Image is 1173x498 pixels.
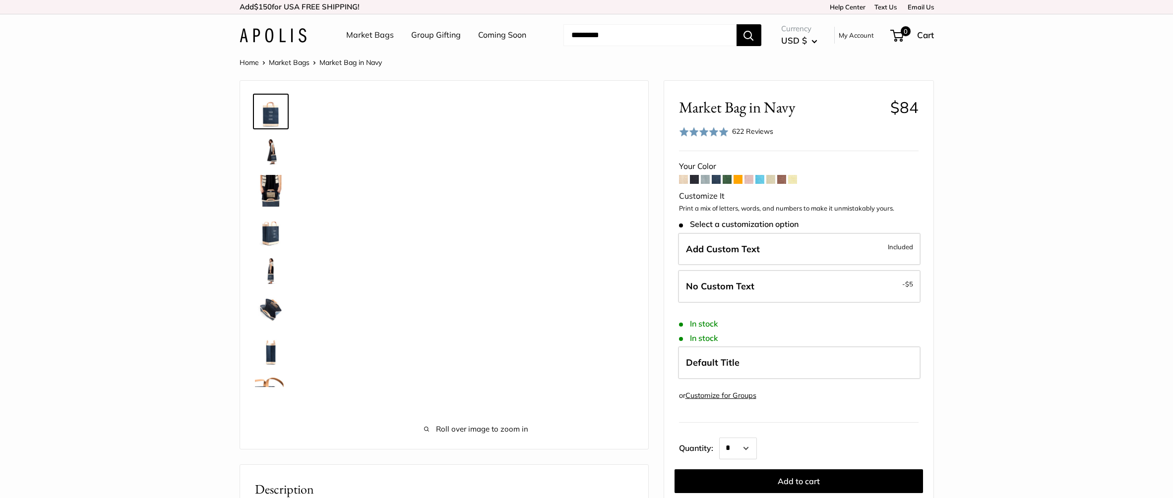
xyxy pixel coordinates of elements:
a: Market Bag in Navy [253,371,289,407]
a: Group Gifting [411,28,461,43]
label: Default Title [678,346,921,379]
span: Roll over image to zoom in [319,422,633,436]
a: Market Bag in Navy [253,94,289,129]
span: Select a customization option [679,220,799,229]
span: 0 [900,26,910,36]
img: Market Bag in Navy [255,175,287,207]
img: Market Bag in Navy [255,215,287,246]
span: $150 [254,2,272,11]
img: Apolis [240,28,307,43]
span: In stock [679,319,718,329]
a: Text Us [874,3,897,11]
label: Quantity: [679,435,719,459]
div: Your Color [679,159,919,174]
img: Market Bag in Navy [255,135,287,167]
a: Market Bag in Navy [253,292,289,328]
button: USD $ [781,33,817,49]
span: Default Title [686,357,740,368]
a: Market Bag in Navy [253,213,289,248]
span: Market Bag in Navy [679,98,883,116]
p: Print a mix of letters, words, and numbers to make it unmistakably yours. [679,204,919,214]
span: $5 [905,280,913,288]
span: No Custom Text [686,280,754,292]
div: or [679,389,756,402]
span: $84 [890,98,919,117]
img: Market Bag in Navy [255,254,287,286]
a: Market Bag in Navy [253,252,289,288]
div: Customize It [679,189,919,204]
span: Market Bag in Navy [319,58,382,67]
img: Market Bag in Navy [255,333,287,365]
span: USD $ [781,35,807,46]
a: Market Bags [346,28,394,43]
span: Add Custom Text [686,243,760,255]
nav: Breadcrumb [240,56,382,69]
a: Home [240,58,259,67]
span: Cart [917,30,934,40]
img: Market Bag in Navy [255,96,287,127]
a: Help Center [826,3,865,11]
input: Search... [563,24,737,46]
img: Market Bag in Navy [255,373,287,405]
span: - [902,278,913,290]
a: Market Bag in Navy [253,133,289,169]
img: Market Bag in Navy [255,294,287,326]
span: Currency [781,22,817,36]
a: Customize for Groups [685,391,756,400]
span: 622 Reviews [732,127,773,136]
a: Market Bag in Navy [253,173,289,209]
button: Search [737,24,761,46]
a: Market Bag in Navy [253,332,289,367]
span: In stock [679,333,718,343]
a: 0 Cart [891,27,934,43]
a: Coming Soon [478,28,526,43]
label: Leave Blank [678,270,921,303]
a: My Account [839,29,874,41]
a: Market Bags [269,58,309,67]
button: Add to cart [675,469,923,493]
label: Add Custom Text [678,233,921,266]
a: Email Us [904,3,934,11]
span: Included [888,241,913,253]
